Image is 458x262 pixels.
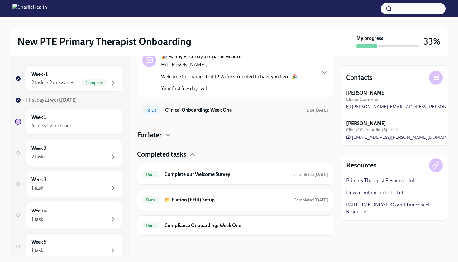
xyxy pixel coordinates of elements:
[142,223,160,228] span: Done
[161,53,242,60] strong: 🎉 Happy First Day at Charlie Health!
[31,153,46,160] div: 2 tasks
[31,207,47,214] h6: Week 4
[346,73,373,82] h4: Contacts
[137,130,333,140] div: For later
[15,171,122,197] a: Week 31 task
[346,90,386,96] strong: [PERSON_NAME]
[137,130,162,140] h4: For later
[31,114,46,121] h6: Week 1
[15,202,122,228] a: Week 41 task
[26,97,77,103] span: First day at work
[165,171,289,178] h6: Complete our Welcome Survey
[346,177,416,184] a: Primary Therapist Resource Hub
[142,198,160,202] span: Done
[31,216,43,223] div: 1 task
[346,127,401,133] span: Clinical Onboarding Specialist
[142,108,160,113] span: To Do
[12,4,47,14] img: CharlieHealth
[293,197,328,203] span: September 15th, 2025 20:09
[307,107,328,113] span: September 20th, 2025 10:00
[15,65,122,92] a: Week -12 tasks • 2 messagesComplete
[61,97,77,103] strong: [DATE]
[293,172,328,177] span: September 11th, 2025 20:39
[137,150,333,159] div: Completed tasks
[293,172,328,177] span: Completed
[314,172,328,177] strong: [DATE]
[31,122,74,129] div: 4 tasks • 2 messages
[165,196,289,203] h6: 📂 Elation (EHR) Setup
[293,197,328,203] span: Completed
[31,247,43,254] div: 1 task
[161,73,298,80] p: Welcome to Charlie Health! We’re so excited to have you here. 🎉
[82,80,107,85] span: Complete
[142,172,160,177] span: Done
[137,150,186,159] h4: Completed tasks
[31,185,43,192] div: 1 task
[346,201,443,215] a: PART-TIME ONLY: UKG and Time Sheet Resource
[142,221,328,230] a: DoneCompliance Onboarding: Week One
[314,108,328,113] strong: [DATE]
[142,195,328,205] a: Done📂 Elation (EHR) SetupCompleted[DATE]
[15,140,122,166] a: Week 22 tasks
[346,120,386,127] strong: [PERSON_NAME]
[31,79,74,86] div: 2 tasks • 2 messages
[15,233,122,260] a: Week 51 task
[15,109,122,135] a: Week 14 tasks • 2 messages
[356,35,383,42] strong: My progress
[161,61,298,68] p: Hi [PERSON_NAME],
[31,176,47,183] h6: Week 3
[346,189,403,196] a: How to Submit an IT Ticket
[31,239,47,245] h6: Week 5
[31,145,46,152] h6: Week 2
[314,197,328,203] strong: [DATE]
[31,71,48,78] h6: Week -1
[346,96,380,102] span: Clinical Supervisor
[307,108,328,113] span: Due
[142,105,328,115] a: To DoClinical Onboarding: Week OneDue[DATE]
[161,85,298,92] p: Your first few days wil...
[424,36,441,47] h3: 33%
[346,161,377,170] h4: Resources
[165,222,328,229] h6: Compliance Onboarding: Week One
[17,35,191,48] h2: New PTE Primary Therapist Onboarding
[15,97,122,104] a: First day at work[DATE]
[142,169,328,179] a: DoneComplete our Welcome SurveyCompleted[DATE]
[165,107,302,114] h6: Clinical Onboarding: Week One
